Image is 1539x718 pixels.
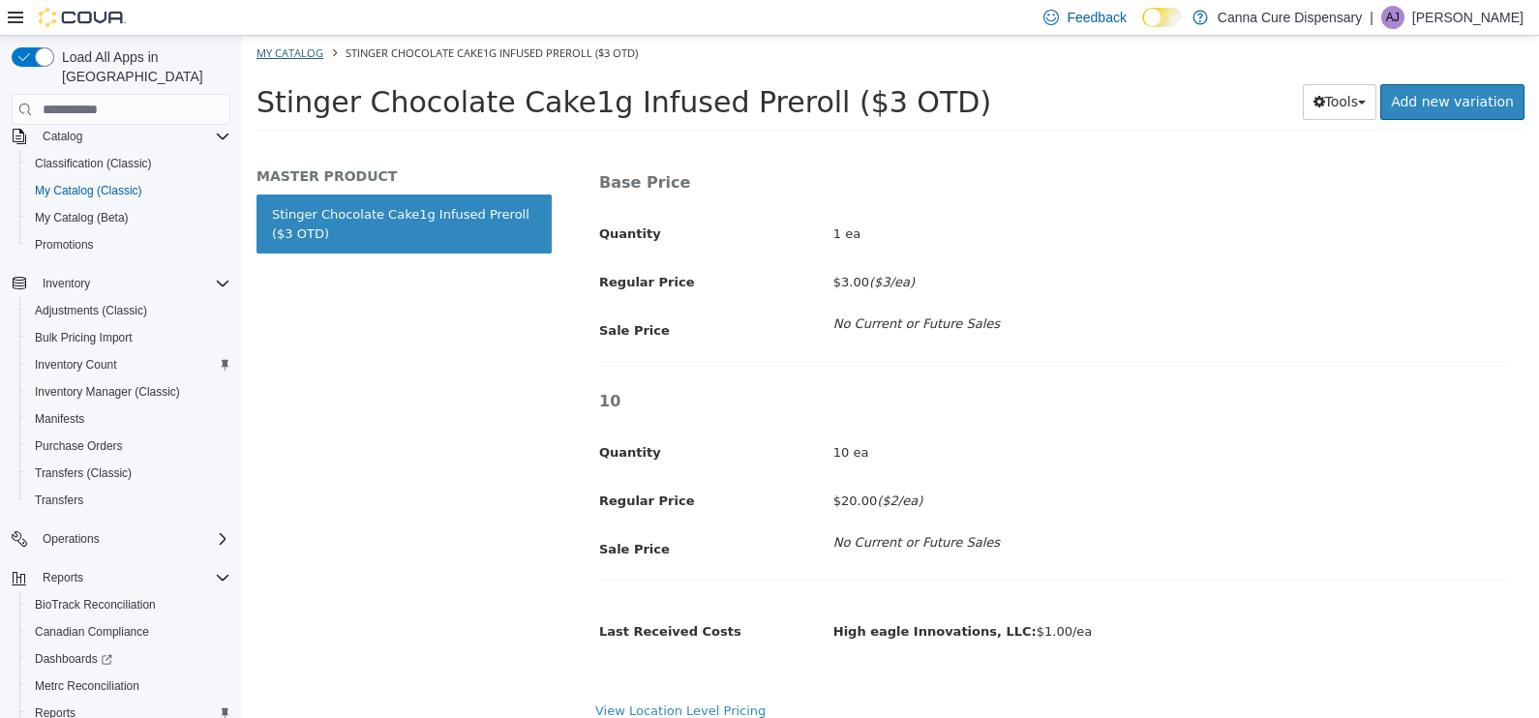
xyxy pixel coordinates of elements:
[27,407,230,431] span: Manifests
[35,210,129,225] span: My Catalog (Beta)
[1067,8,1126,27] span: Feedback
[27,353,125,376] a: Inventory Count
[27,434,131,458] a: Purchase Orders
[591,588,795,603] b: High eagle Innovations, LLC:
[19,150,238,177] button: Classification (Classic)
[357,458,452,472] span: Regular Price
[35,493,83,508] span: Transfers
[27,233,230,256] span: Promotions
[35,272,98,295] button: Inventory
[357,191,419,205] span: Quantity
[43,531,100,547] span: Operations
[27,489,230,512] span: Transfers
[4,525,238,553] button: Operations
[27,152,160,175] a: Classification (Classic)
[27,179,150,202] a: My Catalog (Classic)
[627,239,673,254] em: ($3/ea)
[27,326,140,349] a: Bulk Pricing Import
[357,588,499,603] span: Last Received Costs
[19,487,238,514] button: Transfers
[27,647,120,671] a: Dashboards
[35,183,142,198] span: My Catalog (Classic)
[27,462,230,485] span: Transfers (Classic)
[27,299,230,322] span: Adjustments (Classic)
[27,380,230,404] span: Inventory Manager (Classic)
[577,401,1279,434] div: 10 ea
[27,674,147,698] a: Metrc Reconciliation
[35,566,91,589] button: Reports
[635,458,680,472] em: ($2/ea)
[35,125,230,148] span: Catalog
[1142,8,1183,28] input: Dark Mode
[35,411,84,427] span: Manifests
[27,206,230,229] span: My Catalog (Beta)
[1218,6,1362,29] p: Canna Cure Dispensary
[27,489,91,512] a: Transfers
[27,326,230,349] span: Bulk Pricing Import
[15,132,310,149] h5: MASTER PRODUCT
[19,351,238,378] button: Inventory Count
[19,177,238,204] button: My Catalog (Classic)
[35,651,112,667] span: Dashboards
[1061,48,1135,84] button: Tools
[19,378,238,405] button: Inventory Manager (Classic)
[27,206,136,229] a: My Catalog (Beta)
[35,330,133,345] span: Bulk Pricing Import
[35,237,94,253] span: Promotions
[19,460,238,487] button: Transfers (Classic)
[19,204,238,231] button: My Catalog (Beta)
[357,287,428,302] span: Sale Price
[591,588,851,603] span: $1.00/ea
[591,281,758,295] i: No Current or Future Sales
[15,10,81,24] a: My Catalog
[35,678,139,694] span: Metrc Reconciliation
[577,182,1279,216] div: 1 ea
[104,10,396,24] span: Stinger Chocolate Cake1g Infused Preroll ($3 OTD)
[43,276,90,291] span: Inventory
[19,673,238,700] button: Metrc Reconciliation
[591,458,636,472] span: $20.00
[4,123,238,150] button: Catalog
[27,353,230,376] span: Inventory Count
[1381,6,1404,29] div: Angie Johnson
[27,593,230,616] span: BioTrack Reconciliation
[35,303,147,318] span: Adjustments (Classic)
[19,231,238,258] button: Promotions
[54,47,230,86] span: Load All Apps in [GEOGRAPHIC_DATA]
[27,593,164,616] a: BioTrack Reconciliation
[27,434,230,458] span: Purchase Orders
[19,591,238,618] button: BioTrack Reconciliation
[35,438,123,454] span: Purchase Orders
[35,357,117,373] span: Inventory Count
[43,570,83,585] span: Reports
[27,299,155,322] a: Adjustments (Classic)
[1138,48,1282,84] a: Add new variation
[35,527,230,551] span: Operations
[15,159,310,218] a: Stinger Chocolate Cake1g Infused Preroll ($3 OTD)
[27,152,230,175] span: Classification (Classic)
[35,527,107,551] button: Operations
[19,645,238,673] a: Dashboards
[35,272,230,295] span: Inventory
[27,674,230,698] span: Metrc Reconciliation
[27,462,139,485] a: Transfers (Classic)
[357,409,419,424] span: Quantity
[4,564,238,591] button: Reports
[4,270,238,297] button: Inventory
[19,405,238,433] button: Manifests
[35,465,132,481] span: Transfers (Classic)
[43,129,82,144] span: Catalog
[27,620,157,643] a: Canadian Compliance
[35,156,152,171] span: Classification (Classic)
[19,618,238,645] button: Canadian Compliance
[357,239,452,254] span: Regular Price
[1142,27,1143,28] span: Dark Mode
[353,668,524,682] a: View Location Level Pricing
[19,324,238,351] button: Bulk Pricing Import
[357,506,428,521] span: Sale Price
[591,499,758,514] i: No Current or Future Sales
[1370,6,1373,29] p: |
[1412,6,1524,29] p: [PERSON_NAME]
[1386,6,1400,29] span: AJ
[591,239,627,254] span: $3.00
